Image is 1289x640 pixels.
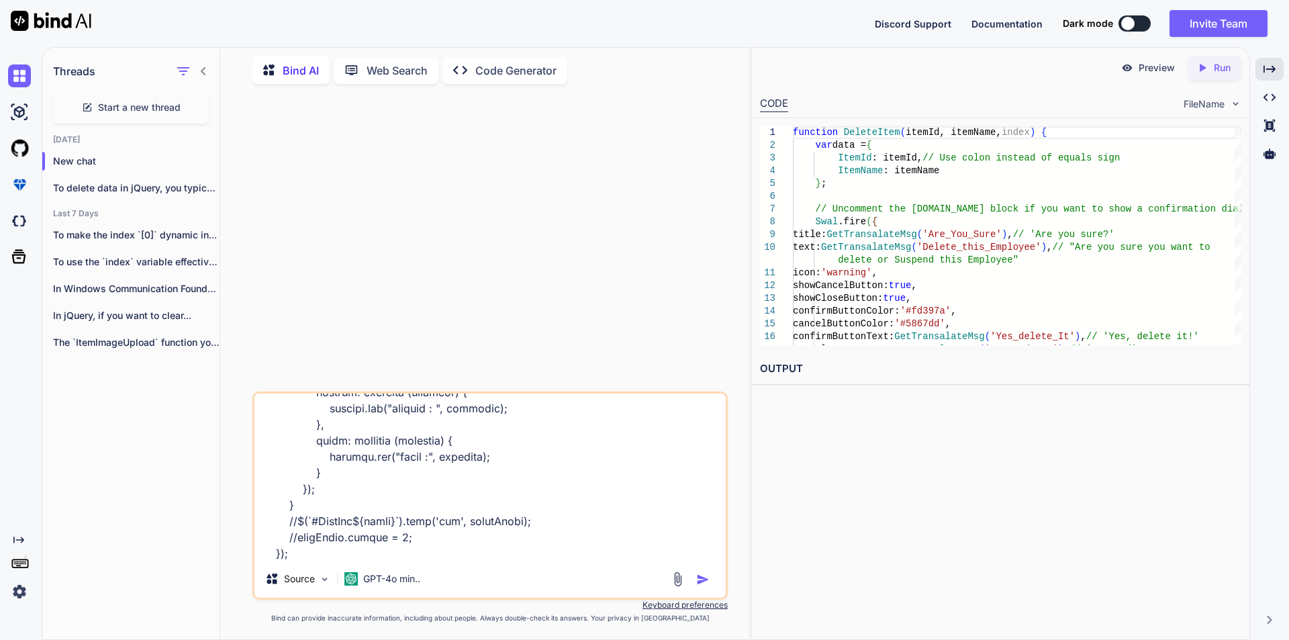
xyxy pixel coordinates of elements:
p: Code Generator [475,62,557,79]
span: text: [793,242,821,253]
span: 'Yes_delete_It' [990,331,1075,342]
span: // 'Suspend' [1069,344,1137,355]
span: , [1080,331,1086,342]
h1: Threads [53,63,95,79]
h2: OUTPUT [752,353,1249,385]
span: function [793,127,838,138]
div: 3 [760,152,775,165]
div: 1 [760,126,775,139]
span: ( [900,127,905,138]
h2: [DATE] [42,134,220,145]
span: showCancelButton: [793,280,889,291]
div: 9 [760,228,775,241]
p: Keyboard preferences [252,600,728,610]
p: To delete data in jQuery, you typically... [53,181,220,195]
img: GPT-4o mini [344,572,358,586]
span: ( [916,229,922,240]
img: attachment [670,572,685,587]
span: { [871,216,877,227]
p: New chat [53,154,220,168]
span: ) [1030,127,1035,138]
span: : itemName [883,165,939,176]
span: icon: [793,267,821,278]
img: chat [8,64,31,87]
div: 16 [760,330,775,343]
div: 13 [760,292,775,305]
span: { [866,140,871,150]
span: ( [911,242,916,253]
span: var [815,140,832,150]
span: 'Are_You_Sure' [922,229,1002,240]
span: cancelButtonColor: [793,318,894,329]
img: ai-studio [8,101,31,124]
div: 8 [760,216,775,228]
img: githubLight [8,137,31,160]
span: index [1002,127,1030,138]
span: } [815,178,820,189]
div: 11 [760,267,775,279]
span: DeleteItem [843,127,900,138]
div: 5 [760,177,775,190]
img: settings [8,580,31,603]
div: 7 [760,203,775,216]
p: Preview [1139,61,1175,75]
span: ) [1075,331,1080,342]
span: ( [979,344,984,355]
span: , [1007,229,1012,240]
span: true [888,280,911,291]
span: Start a new thread [98,101,181,114]
p: Bind AI [283,62,319,79]
span: // Uncomment the [DOMAIN_NAME] block if you want to sh [815,203,1120,214]
span: Documentation [971,18,1043,30]
p: Source [284,572,315,586]
span: , [951,306,956,316]
p: Run [1214,61,1231,75]
img: darkCloudIdeIcon [8,210,31,232]
div: 15 [760,318,775,330]
img: premium [8,173,31,196]
img: chevron down [1230,98,1241,109]
span: .fire [838,216,866,227]
span: , [871,267,877,278]
span: Swal [815,216,838,227]
img: Pick Models [319,574,330,585]
span: : itemId, [871,152,922,163]
span: { [1041,127,1046,138]
div: 10 [760,241,775,254]
span: '#fd397a' [900,306,951,316]
p: To make the index `[0]` dynamic in... [53,228,220,242]
span: GetTransalateMsg [888,344,978,355]
img: icon [696,573,710,586]
img: preview [1121,62,1133,74]
p: GPT-4o min.. [363,572,420,586]
div: 6 [760,190,775,203]
span: , [906,293,911,304]
span: ItemName [838,165,883,176]
span: // 'Yes, delete it!' [1086,331,1199,342]
h2: Last 7 Days [42,208,220,219]
div: 17 [760,343,775,356]
span: // Use colon instead of equals sign [922,152,1120,163]
span: ; [821,178,826,189]
span: // "Are you sure you want to [1052,242,1210,253]
span: Discord Support [875,18,951,30]
span: true [883,293,906,304]
span: , [1047,242,1052,253]
span: ow a confirmation dialog [1120,203,1255,214]
span: showCloseButton: [793,293,883,304]
span: delete or Suspend this Employee" [838,255,1018,265]
span: 'Delete_this_Employee' [916,242,1041,253]
button: Discord Support [875,17,951,31]
span: data = [832,140,865,150]
img: Bind AI [11,11,91,31]
div: 14 [760,305,775,318]
button: Documentation [971,17,1043,31]
span: GetTransalateMsg [821,242,911,253]
span: confirmButtonText: [793,331,894,342]
span: ) [1041,242,1046,253]
div: 4 [760,165,775,177]
span: Dark mode [1063,17,1113,30]
span: , [911,280,916,291]
span: ( [984,331,990,342]
span: // 'Are you sure?' [1012,229,1114,240]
